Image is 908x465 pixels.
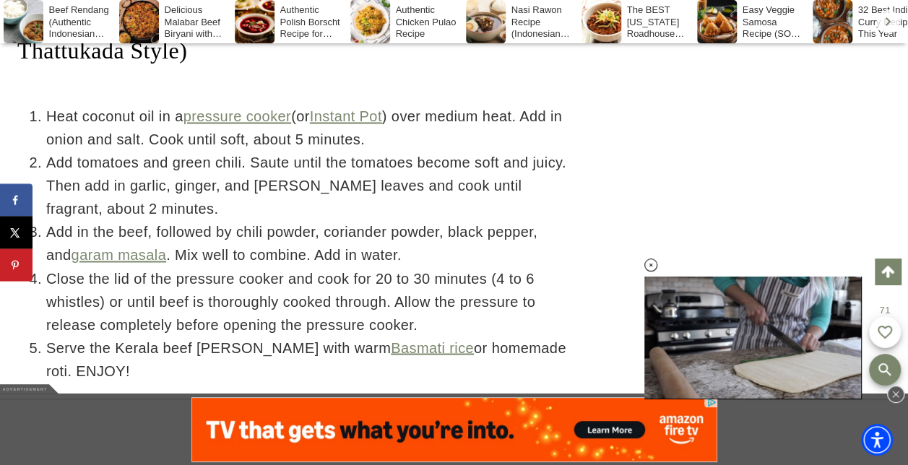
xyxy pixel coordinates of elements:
li: Heat coconut oil in a (or ) over medium heat. Add in onion and salt. Cook until soft, about 5 min... [46,105,580,151]
a: garam masala [72,247,167,263]
li: Add tomatoes and green chili. Saute until the tomatoes become soft and juicy. Then add in garlic,... [46,151,580,220]
li: Add in the beef, followed by chili powder, coriander powder, black pepper, and . Mix well to comb... [46,220,580,266]
span: How to Make Beef [PERSON_NAME] ( Kerala Thattukada Style) [17,3,475,64]
a: Instant Pot [310,108,382,124]
iframe: Advertisement [652,72,869,253]
a: Basmati rice [391,339,474,355]
a: pressure cooker [183,108,291,124]
div: Accessibility Menu [861,424,893,456]
a: Scroll to top [875,258,901,284]
text: ADVERTISEMENT [3,387,48,391]
li: Close the lid of the pressure cooker and cook for 20 to 30 minutes (4 to 6 whistles) or until bee... [46,266,580,336]
li: Serve the Kerala beef [PERSON_NAME] with warm or homemade roti. ENJOY! [46,336,580,382]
